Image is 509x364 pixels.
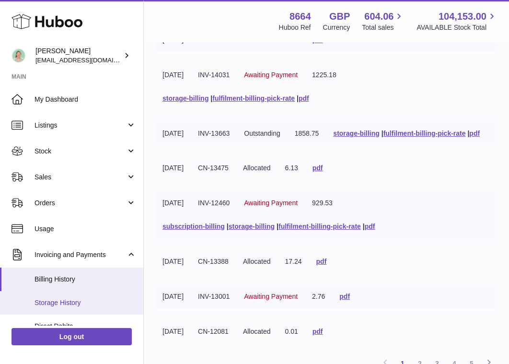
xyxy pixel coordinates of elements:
[244,71,298,79] span: Awaiting Payment
[364,10,393,23] span: 604.06
[191,285,237,308] td: INV-13001
[35,275,136,284] span: Billing History
[278,250,309,273] td: 17.24
[278,223,361,230] a: fulfilment-billing-pick-rate
[244,129,280,137] span: Outstanding
[191,250,236,273] td: CN-13388
[191,320,236,343] td: CN-12081
[323,23,350,32] div: Currency
[212,94,295,102] a: fulfilment-billing-pick-rate
[155,63,191,87] td: [DATE]
[305,63,344,87] td: 1225.18
[278,320,305,343] td: 0.01
[35,250,126,259] span: Invoicing and Payments
[467,129,469,137] span: |
[35,121,126,130] span: Listings
[279,23,311,32] div: Huboo Ref
[12,328,132,345] a: Log out
[12,48,26,63] img: hello@thefacialcuppingexpert.com
[244,199,298,207] span: Awaiting Payment
[312,36,323,44] a: pdf
[155,250,191,273] td: [DATE]
[243,36,271,44] span: Allocated
[316,258,327,265] a: pdf
[312,164,323,172] a: pdf
[363,223,365,230] span: |
[383,129,466,137] a: fulfilment-billing-pick-rate
[416,23,497,32] span: AVAILABLE Stock Total
[35,224,136,234] span: Usage
[35,95,136,104] span: My Dashboard
[229,223,275,230] a: storage-billing
[312,328,323,335] a: pdf
[35,173,126,182] span: Sales
[382,129,383,137] span: |
[439,10,486,23] span: 104,153.00
[416,10,497,32] a: 104,153.00 AVAILABLE Stock Total
[191,156,236,180] td: CN-13475
[243,328,271,335] span: Allocated
[297,94,299,102] span: |
[289,10,311,23] strong: 8664
[35,199,126,208] span: Orders
[155,156,191,180] td: [DATE]
[244,293,298,300] span: Awaiting Payment
[333,129,379,137] a: storage-billing
[362,23,405,32] span: Total sales
[155,122,191,145] td: [DATE]
[162,223,225,230] a: subscription-billing
[227,223,229,230] span: |
[35,56,141,64] span: [EMAIL_ADDRESS][DOMAIN_NAME]
[35,47,122,65] div: [PERSON_NAME]
[288,122,326,145] td: 1858.75
[35,147,126,156] span: Stock
[365,223,375,230] a: pdf
[362,10,405,32] a: 604.06 Total sales
[155,191,191,215] td: [DATE]
[155,320,191,343] td: [DATE]
[278,156,305,180] td: 6.13
[191,122,237,145] td: INV-13663
[299,94,309,102] a: pdf
[243,258,271,265] span: Allocated
[469,129,480,137] a: pdf
[191,191,237,215] td: INV-12460
[35,298,136,307] span: Storage History
[305,191,340,215] td: 929.53
[305,285,332,308] td: 2.76
[210,94,212,102] span: |
[35,322,136,331] span: Direct Debits
[243,164,271,172] span: Allocated
[277,223,278,230] span: |
[162,94,208,102] a: storage-billing
[329,10,350,23] strong: GBP
[155,285,191,308] td: [DATE]
[191,63,237,87] td: INV-14031
[339,293,350,300] a: pdf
